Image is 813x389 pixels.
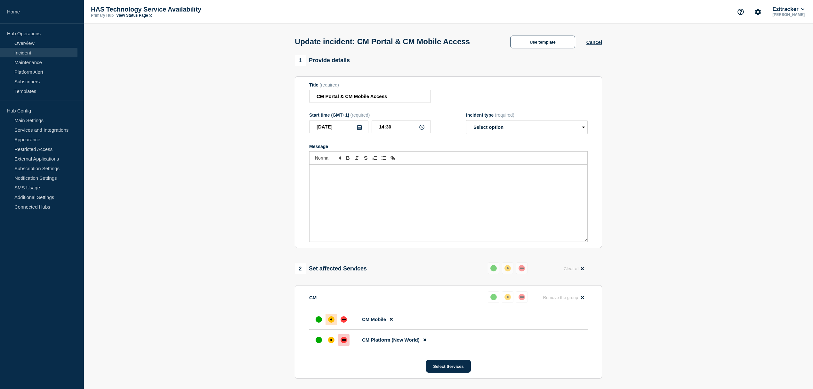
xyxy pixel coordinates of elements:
[341,316,347,323] div: down
[379,154,388,162] button: Toggle bulleted list
[309,90,431,103] input: Title
[370,154,379,162] button: Toggle ordered list
[426,360,471,373] button: Select Services
[352,154,361,162] button: Toggle italic text
[502,262,513,274] button: affected
[341,337,347,343] div: down
[516,291,527,303] button: down
[350,112,370,118] span: (required)
[466,120,588,134] select: Incident type
[771,6,806,12] button: Ezitracker
[504,265,511,271] div: affected
[91,6,219,13] p: HAS Technology Service Availability
[91,13,114,18] p: Primary Hub
[502,291,513,303] button: affected
[495,112,514,118] span: (required)
[310,165,587,242] div: Message
[751,5,765,19] button: Account settings
[771,12,806,17] p: [PERSON_NAME]
[309,144,588,149] div: Message
[539,291,588,304] button: Remove the group
[309,295,317,300] p: CM
[295,37,470,46] h1: Update incident: CM Portal & CM Mobile Access
[516,262,527,274] button: down
[362,317,386,322] span: CM Mobile
[362,337,420,343] span: CM Platform (New World)
[490,265,497,271] div: up
[510,36,575,48] button: Use template
[295,263,367,274] div: Set affected Services
[560,262,588,275] button: Clear all
[295,263,306,274] span: 2
[309,112,431,118] div: Start time (GMT+1)
[116,13,152,18] a: View Status Page
[488,262,499,274] button: up
[504,294,511,300] div: affected
[490,294,497,300] div: up
[316,316,322,323] div: up
[519,294,525,300] div: down
[343,154,352,162] button: Toggle bold text
[328,337,334,343] div: affected
[319,82,339,87] span: (required)
[372,120,431,133] input: HH:MM
[309,120,368,133] input: YYYY-MM-DD
[295,55,350,66] div: Provide details
[388,154,397,162] button: Toggle link
[543,295,578,300] span: Remove the group
[361,154,370,162] button: Toggle strikethrough text
[295,55,306,66] span: 1
[488,291,499,303] button: up
[312,154,343,162] span: Font size
[734,5,747,19] button: Support
[328,316,334,323] div: affected
[519,265,525,271] div: down
[316,337,322,343] div: up
[586,39,602,45] button: Cancel
[466,112,588,118] div: Incident type
[309,82,431,87] div: Title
